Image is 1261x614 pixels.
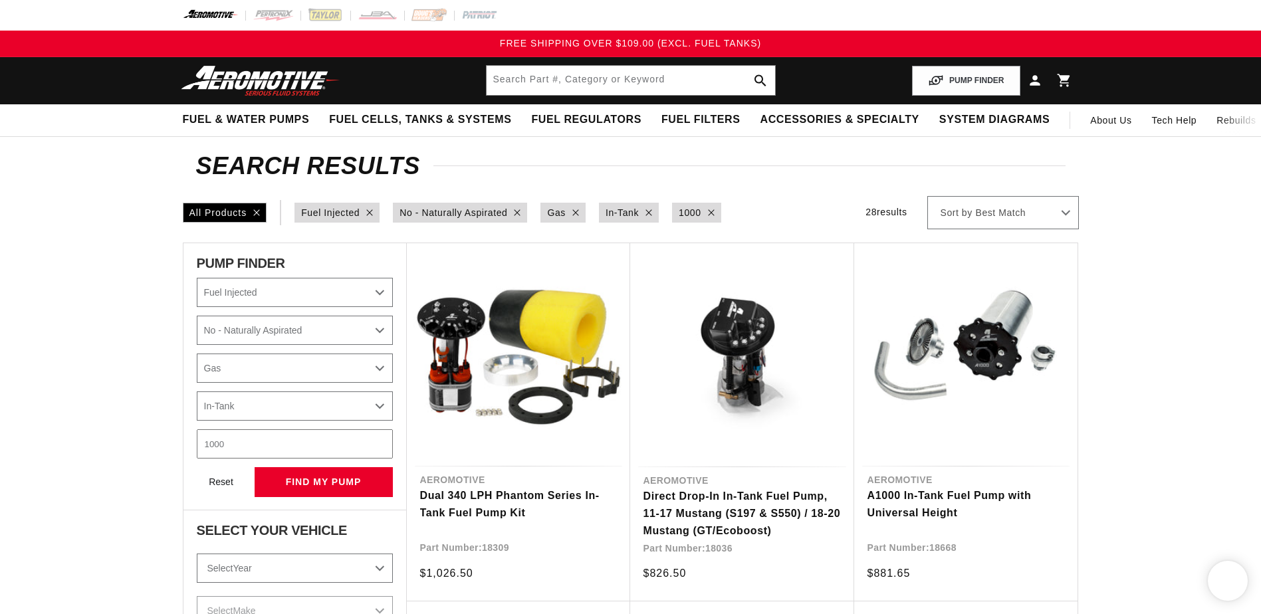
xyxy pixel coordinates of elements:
[547,205,565,220] a: Gas
[487,66,775,95] input: Search by Part Number, Category or Keyword
[197,316,393,345] select: Power Adder
[661,113,741,127] span: Fuel Filters
[939,113,1050,127] span: System Diagrams
[643,488,841,539] a: Direct Drop-In In-Tank Fuel Pump, 11-17 Mustang (S197 & S550) / 18-20 Mustang (GT/Ecoboost)
[867,487,1064,521] a: A1000 In-Tank Fuel Pump with Universal Height
[183,203,267,223] div: All Products
[746,66,775,95] button: search button
[760,113,919,127] span: Accessories & Specialty
[500,38,761,49] span: FREE SHIPPING OVER $109.00 (EXCL. FUEL TANKS)
[197,429,393,459] input: Enter Horsepower
[319,104,521,136] summary: Fuel Cells, Tanks & Systems
[255,467,393,497] button: find my pump
[1142,104,1207,136] summary: Tech Help
[177,65,344,96] img: Aeromotive
[929,104,1060,136] summary: System Diagrams
[912,66,1020,96] button: PUMP FINDER
[197,354,393,383] select: Fuel
[197,554,393,583] select: Year
[197,467,246,496] button: Reset
[1090,115,1131,126] span: About Us
[173,104,320,136] summary: Fuel & Water Pumps
[197,391,393,421] select: Mounting
[679,205,701,220] a: 1000
[750,104,929,136] summary: Accessories & Specialty
[301,205,360,220] a: Fuel Injected
[651,104,750,136] summary: Fuel Filters
[606,205,639,220] a: In-Tank
[521,104,651,136] summary: Fuel Regulators
[865,207,907,217] span: 28 results
[197,524,393,540] div: Select Your Vehicle
[1216,113,1256,128] span: Rebuilds
[400,205,507,220] a: No - Naturally Aspirated
[1152,113,1197,128] span: Tech Help
[196,155,1066,177] h2: Search Results
[420,487,617,521] a: Dual 340 LPH Phantom Series In-Tank Fuel Pump Kit
[927,196,1079,229] select: Sort by
[197,278,393,307] select: CARB or EFI
[1080,104,1141,136] a: About Us
[941,207,973,220] span: Sort by
[329,113,511,127] span: Fuel Cells, Tanks & Systems
[183,113,310,127] span: Fuel & Water Pumps
[531,113,641,127] span: Fuel Regulators
[197,256,285,270] span: PUMP FINDER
